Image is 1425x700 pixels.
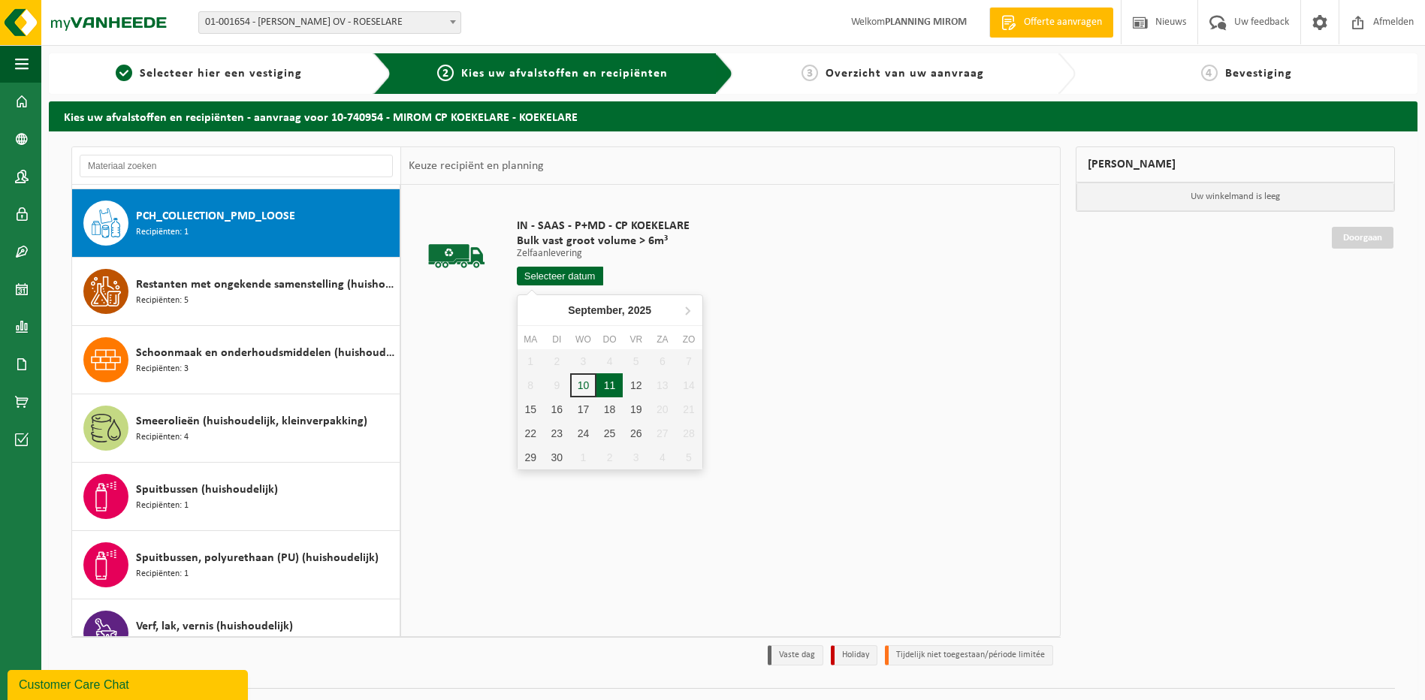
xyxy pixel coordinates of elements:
[136,481,278,499] span: Spuitbussen (huishoudelijk)
[1201,65,1218,81] span: 4
[518,445,544,469] div: 29
[1332,227,1393,249] a: Doorgaan
[136,207,295,225] span: PCH_COLLECTION_PMD_LOOSE
[544,332,570,347] div: di
[596,332,623,347] div: do
[8,667,251,700] iframe: chat widget
[72,326,400,394] button: Schoonmaak en onderhoudsmiddelen (huishoudelijk) Recipiënten: 3
[596,397,623,421] div: 18
[461,68,668,80] span: Kies uw afvalstoffen en recipiënten
[596,421,623,445] div: 25
[1225,68,1292,80] span: Bevestiging
[517,249,690,259] p: Zelfaanlevering
[401,147,551,185] div: Keuze recipiënt en planning
[649,332,675,347] div: za
[136,567,189,581] span: Recipiënten: 1
[623,397,649,421] div: 19
[596,445,623,469] div: 2
[136,225,189,240] span: Recipiënten: 1
[570,445,596,469] div: 1
[136,362,189,376] span: Recipiënten: 3
[136,294,189,308] span: Recipiënten: 5
[116,65,132,81] span: 1
[518,421,544,445] div: 22
[570,332,596,347] div: wo
[136,344,396,362] span: Schoonmaak en onderhoudsmiddelen (huishoudelijk)
[517,267,603,285] input: Selecteer datum
[136,412,367,430] span: Smeerolieën (huishoudelijk, kleinverpakking)
[596,373,623,397] div: 11
[56,65,361,83] a: 1Selecteer hier een vestiging
[623,373,649,397] div: 12
[544,421,570,445] div: 23
[675,332,702,347] div: zo
[831,645,877,665] li: Holiday
[72,599,400,668] button: Verf, lak, vernis (huishoudelijk) Recipiënten: 3
[199,12,460,33] span: 01-001654 - MIROM ROESELARE OV - ROESELARE
[628,305,651,315] i: 2025
[136,635,189,650] span: Recipiënten: 3
[136,276,396,294] span: Restanten met ongekende samenstelling (huishoudelijk)
[885,17,967,28] strong: PLANNING MIROM
[1076,183,1395,211] p: Uw winkelmand is leeg
[72,394,400,463] button: Smeerolieën (huishoudelijk, kleinverpakking) Recipiënten: 4
[570,397,596,421] div: 17
[802,65,818,81] span: 3
[623,445,649,469] div: 3
[72,531,400,599] button: Spuitbussen, polyurethaan (PU) (huishoudelijk) Recipiënten: 1
[136,549,379,567] span: Spuitbussen, polyurethaan (PU) (huishoudelijk)
[72,189,400,258] button: PCH_COLLECTION_PMD_LOOSE Recipiënten: 1
[570,421,596,445] div: 24
[49,101,1417,131] h2: Kies uw afvalstoffen en recipiënten - aanvraag voor 10-740954 - MIROM CP KOEKELARE - KOEKELARE
[437,65,454,81] span: 2
[768,645,823,665] li: Vaste dag
[136,430,189,445] span: Recipiënten: 4
[989,8,1113,38] a: Offerte aanvragen
[544,397,570,421] div: 16
[140,68,302,80] span: Selecteer hier een vestiging
[517,219,690,234] span: IN - SAAS - P+MD - CP KOEKELARE
[72,258,400,326] button: Restanten met ongekende samenstelling (huishoudelijk) Recipiënten: 5
[518,397,544,421] div: 15
[562,298,657,322] div: September,
[623,332,649,347] div: vr
[623,421,649,445] div: 26
[198,11,461,34] span: 01-001654 - MIROM ROESELARE OV - ROESELARE
[544,445,570,469] div: 30
[1020,15,1106,30] span: Offerte aanvragen
[72,463,400,531] button: Spuitbussen (huishoudelijk) Recipiënten: 1
[517,234,690,249] span: Bulk vast groot volume > 6m³
[136,499,189,513] span: Recipiënten: 1
[136,617,293,635] span: Verf, lak, vernis (huishoudelijk)
[1076,146,1396,183] div: [PERSON_NAME]
[885,645,1053,665] li: Tijdelijk niet toegestaan/période limitée
[80,155,393,177] input: Materiaal zoeken
[826,68,984,80] span: Overzicht van uw aanvraag
[518,332,544,347] div: ma
[570,373,596,397] div: 10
